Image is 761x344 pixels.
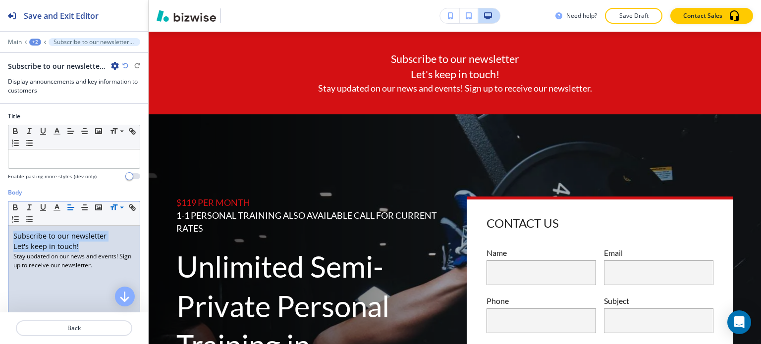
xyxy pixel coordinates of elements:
h2: Subscribe to our newsletterLet's keep in touch!Stay updated on our news and events! Sign up to re... [8,61,107,71]
span: Subscribe to our newsletter [13,231,107,241]
span: Let's keep in touch! [13,242,79,251]
h2: Body [8,188,22,197]
button: +2 [29,39,41,46]
button: Back [16,320,132,336]
h2: Title [8,112,20,121]
span: $119 PER MONTH [176,197,250,208]
button: Contact Sales [670,8,753,24]
span: Let's keep in touch! [411,68,499,81]
img: Your Logo [225,12,252,20]
p: Stay updated on our news and events! Sign up to receive our newsletter. [13,252,135,270]
h3: Display announcements and key information to customers [8,77,140,95]
p: Save Draft [618,11,650,20]
h4: Contact Us [487,215,559,231]
p: Email [604,247,713,258]
p: Name [487,247,596,258]
button: Subscribe to our newsletterLet's keep in touch!Stay updated on our news and events! Sign up to re... [49,38,140,46]
h4: Enable pasting more styles (dev only) [8,173,97,180]
h2: Save and Exit Editor [24,10,99,22]
p: 1-1 PERSONAL TRAINING ALSO AVAILABLE CALL FOR CURRENT RATES [176,209,443,235]
p: Phone [487,295,596,306]
img: Bizwise Logo [157,10,216,22]
button: Save Draft [605,8,662,24]
div: Open Intercom Messenger [727,310,751,334]
p: Subject [604,295,713,306]
h3: Need help? [566,11,597,20]
p: Contact Sales [683,11,722,20]
button: Main [8,39,22,46]
p: Stay updated on our news and events! Sign up to receive our newsletter. [176,82,733,95]
p: Subscribe to our newsletterLet's keep in touch!Stay updated on our news and events! Sign up to re... [54,39,135,46]
span: Subscribe to our newsletter [391,52,519,65]
p: Back [17,324,131,333]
